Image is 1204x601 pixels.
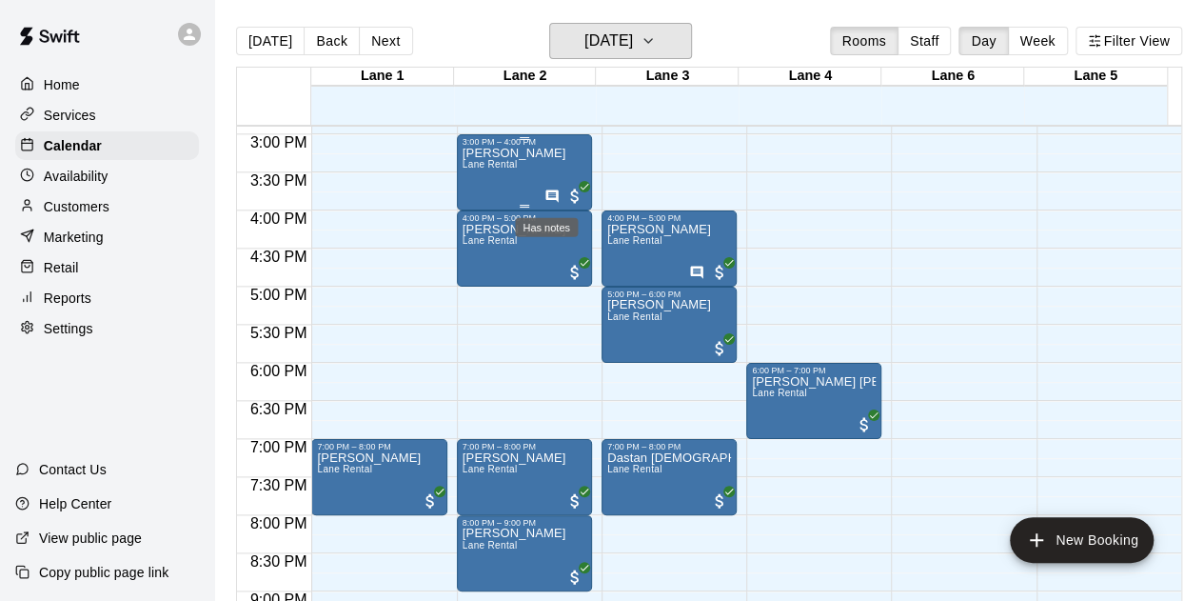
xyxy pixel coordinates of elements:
[463,442,586,451] div: 7:00 PM – 8:00 PM
[39,529,142,548] p: View public page
[710,491,729,511] span: All customers have paid
[246,287,312,303] span: 5:00 PM
[515,218,578,237] div: Has notes
[311,68,454,86] div: Lane 1
[15,162,199,190] a: Availability
[457,134,592,210] div: 3:00 PM – 4:00 PM: Rajan Jasuja
[596,68,739,86] div: Lane 3
[15,131,199,160] a: Calendar
[463,540,518,551] span: Lane Rental
[565,491,584,511] span: All customers have paid
[739,68,881,86] div: Lane 4
[317,464,372,474] span: Lane Rental
[15,70,199,99] a: Home
[689,265,704,280] svg: Has notes
[246,401,312,417] span: 6:30 PM
[607,442,731,451] div: 7:00 PM – 8:00 PM
[39,563,168,582] p: Copy public page link
[246,249,312,265] span: 4:30 PM
[746,363,881,439] div: 6:00 PM – 7:00 PM: Lane Rental
[710,339,729,358] span: All customers have paid
[602,439,737,515] div: 7:00 PM – 8:00 PM: Dastan Islam
[311,439,446,515] div: 7:00 PM – 8:00 PM: Sudiksha Pothuguntla
[317,442,441,451] div: 7:00 PM – 8:00 PM
[421,491,440,511] span: All customers have paid
[15,223,199,251] a: Marketing
[246,515,312,531] span: 8:00 PM
[359,27,412,55] button: Next
[855,415,874,434] span: All customers have paid
[1076,27,1182,55] button: Filter View
[1008,27,1068,55] button: Week
[463,137,586,147] div: 3:00 PM – 4:00 PM
[463,235,518,246] span: Lane Rental
[15,253,199,282] a: Retail
[15,314,199,343] a: Settings
[607,213,731,223] div: 4:00 PM – 5:00 PM
[457,439,592,515] div: 7:00 PM – 8:00 PM: Arjun Aileeni
[1024,68,1167,86] div: Lane 5
[752,366,876,375] div: 6:00 PM – 7:00 PM
[246,477,312,493] span: 7:30 PM
[584,28,633,54] h6: [DATE]
[463,159,518,170] span: Lane Rental
[565,568,584,587] span: All customers have paid
[607,311,662,322] span: Lane Rental
[607,290,731,299] div: 5:00 PM – 6:00 PM
[549,23,692,59] button: [DATE]
[881,68,1024,86] div: Lane 6
[565,187,584,206] span: All customers have paid
[44,228,104,247] p: Marketing
[752,388,807,398] span: Lane Rental
[44,319,93,338] p: Settings
[607,464,662,474] span: Lane Rental
[1010,517,1154,563] button: add
[463,213,586,223] div: 4:00 PM – 5:00 PM
[39,494,111,513] p: Help Center
[602,210,737,287] div: 4:00 PM – 5:00 PM: Rajan Jasuja
[15,284,199,312] a: Reports
[544,189,560,204] svg: Has notes
[246,439,312,455] span: 7:00 PM
[304,27,360,55] button: Back
[457,210,592,287] div: 4:00 PM – 5:00 PM: Rajan Jasuja
[236,27,305,55] button: [DATE]
[39,460,107,479] p: Contact Us
[457,515,592,591] div: 8:00 PM – 9:00 PM: Arjun Aileeni
[463,518,586,528] div: 8:00 PM – 9:00 PM
[15,101,199,130] a: Services
[44,167,109,186] p: Availability
[246,363,312,379] span: 6:00 PM
[246,134,312,150] span: 3:00 PM
[830,27,898,55] button: Rooms
[454,68,597,86] div: Lane 2
[44,258,79,277] p: Retail
[898,27,952,55] button: Staff
[246,172,312,189] span: 3:30 PM
[958,27,1008,55] button: Day
[44,106,96,125] p: Services
[710,263,729,282] span: All customers have paid
[246,210,312,227] span: 4:00 PM
[565,263,584,282] span: All customers have paid
[15,192,199,221] a: Customers
[44,75,80,94] p: Home
[44,197,109,216] p: Customers
[44,289,91,308] p: Reports
[246,553,312,570] span: 8:30 PM
[463,464,518,474] span: Lane Rental
[44,136,102,155] p: Calendar
[607,235,662,246] span: Lane Rental
[246,325,312,341] span: 5:30 PM
[602,287,737,363] div: 5:00 PM – 6:00 PM: Rajan Jasuja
